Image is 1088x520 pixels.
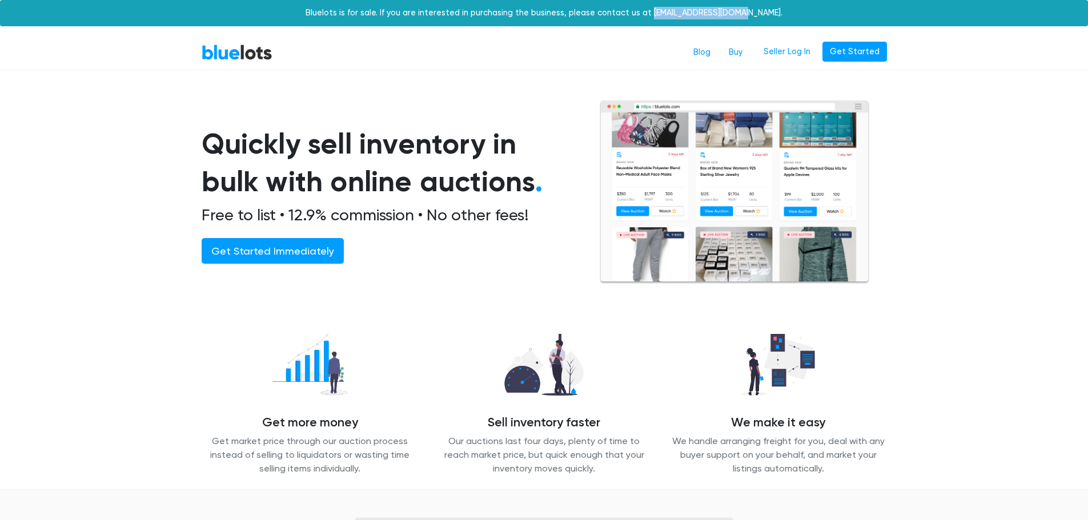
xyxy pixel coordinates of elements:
[202,205,572,225] h2: Free to list • 12.9% commission • No other fees!
[720,42,752,63] a: Buy
[436,434,653,475] p: Our auctions last four days, plenty of time to reach market price, but quick enough that your inv...
[535,164,543,199] span: .
[599,100,870,284] img: browserlots-effe8949e13f0ae0d7b59c7c387d2f9fb811154c3999f57e71a08a1b8b46c466.png
[202,125,572,201] h1: Quickly sell inventory in bulk with online auctions
[202,44,272,61] a: BlueLots
[670,434,887,475] p: We handle arranging freight for you, deal with any buyer support on your behalf, and market your ...
[263,328,356,402] img: recover_more-49f15717009a7689fa30a53869d6e2571c06f7df1acb54a68b0676dd95821868.png
[670,416,887,430] h4: We make it easy
[202,416,419,430] h4: Get more money
[732,328,824,402] img: we_manage-77d26b14627abc54d025a00e9d5ddefd645ea4957b3cc0d2b85b0966dac19dae.png
[684,42,720,63] a: Blog
[756,42,818,62] a: Seller Log In
[495,328,593,402] img: sell_faster-bd2504629311caa3513348c509a54ef7601065d855a39eafb26c6393f8aa8a46.png
[202,434,419,475] p: Get market price through our auction process instead of selling to liquidators or wasting time se...
[822,42,887,62] a: Get Started
[436,416,653,430] h4: Sell inventory faster
[202,238,344,264] a: Get Started Immediately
